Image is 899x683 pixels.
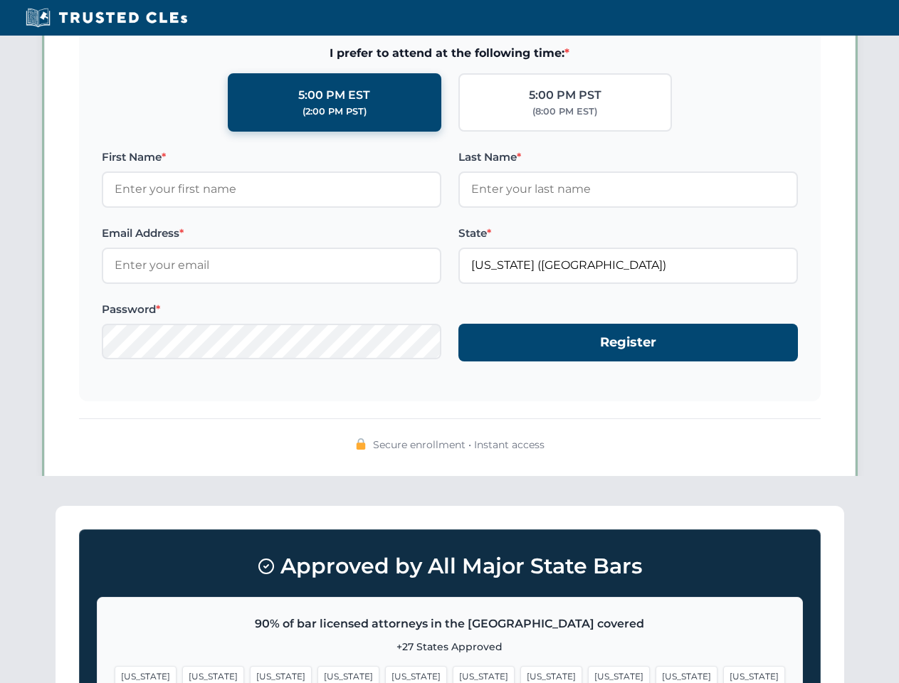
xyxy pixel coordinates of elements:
[21,7,191,28] img: Trusted CLEs
[102,149,441,166] label: First Name
[532,105,597,119] div: (8:00 PM EST)
[102,248,441,283] input: Enter your email
[102,44,798,63] span: I prefer to attend at the following time:
[115,615,785,633] p: 90% of bar licensed attorneys in the [GEOGRAPHIC_DATA] covered
[373,437,545,452] span: Secure enrollment • Instant access
[115,639,785,655] p: +27 States Approved
[303,105,367,119] div: (2:00 PM PST)
[458,225,798,242] label: State
[458,324,798,361] button: Register
[102,171,441,207] input: Enter your first name
[97,547,803,586] h3: Approved by All Major State Bars
[298,86,370,105] div: 5:00 PM EST
[529,86,601,105] div: 5:00 PM PST
[458,171,798,207] input: Enter your last name
[458,149,798,166] label: Last Name
[355,438,367,450] img: 🔒
[458,248,798,283] input: Florida (FL)
[102,301,441,318] label: Password
[102,225,441,242] label: Email Address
